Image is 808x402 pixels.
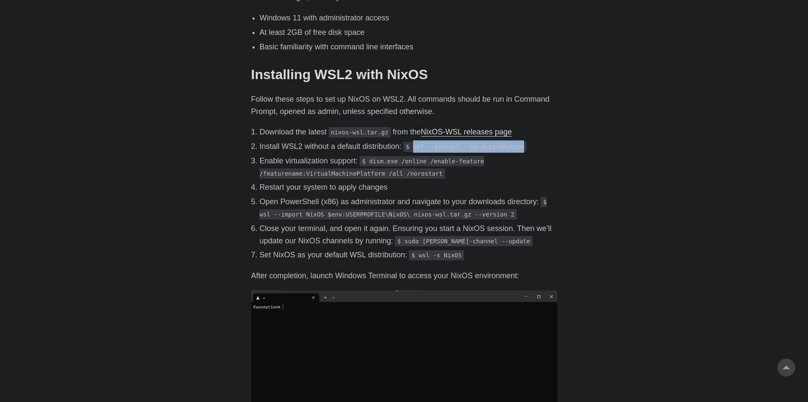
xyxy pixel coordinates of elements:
li: Windows 11 with administrator access [260,12,557,24]
p: After completion, launch Windows Terminal to access your NixOS environment: [251,270,557,282]
p: Set NixOS as your default WSL distribution: [260,249,557,261]
p: Open PowerShell (x86) as administrator and navigate to your downloads directory: [260,196,557,220]
code: $ dism.exe /online /enable-feature /featurename:VirtualMachinePlatform /all /norestart [260,156,484,179]
a: go to top [777,359,795,376]
li: Basic familiarity with command line interfaces [260,41,557,53]
h2: Installing WSL2 with NixOS [251,66,557,83]
code: $ wsl -s NixOS [409,250,464,260]
a: NixOS-WSL releases page [421,128,512,136]
code: $ wsl --install --no-distribution [403,142,527,152]
p: Restart your system to apply changes [260,181,557,194]
li: At least 2GB of free disk space [260,26,557,39]
p: Enable virtualization support: [260,155,557,180]
code: $ sudo [PERSON_NAME]-channel --update [395,236,533,246]
p: Install WSL2 without a default distribution: [260,140,557,153]
code: nixos-wsl.tar.gz [329,127,391,137]
p: Close your terminal, and open it again. Ensuring you start a NixOS session. Then we’ll update our... [260,222,557,247]
p: Download the latest from the [260,126,557,138]
p: Follow these steps to set up NixOS on WSL2. All commands should be run in Command Prompt, opened ... [251,93,557,118]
